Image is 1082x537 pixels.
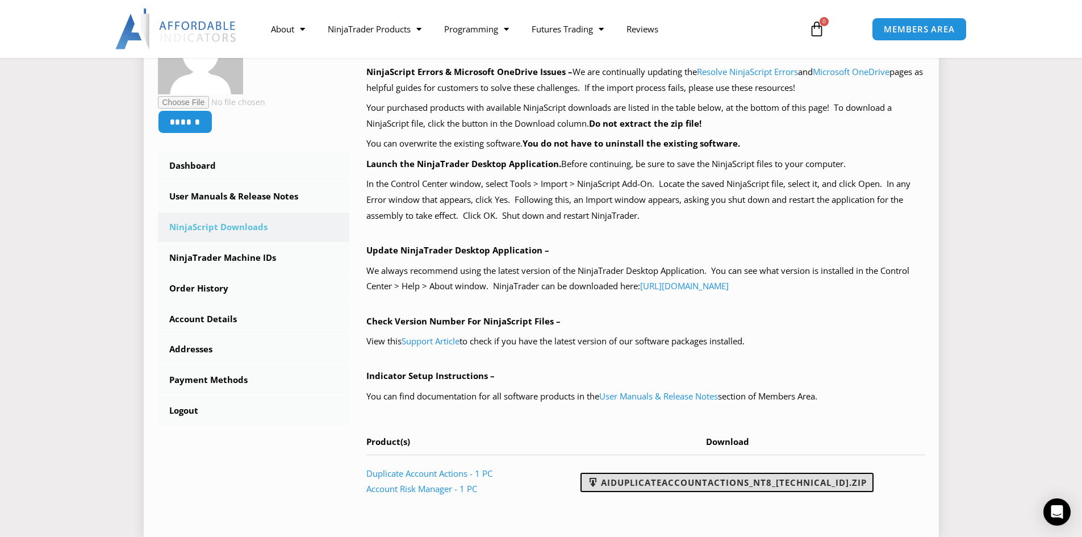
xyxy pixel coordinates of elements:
p: Before continuing, be sure to save the NinjaScript files to your computer. [366,156,925,172]
a: Duplicate Account Actions - 1 PC [366,468,492,479]
a: NinjaTrader Machine IDs [158,243,350,273]
a: Payment Methods [158,365,350,395]
span: Product(s) [366,436,410,447]
a: Account Risk Manager - 1 PC [366,483,477,494]
b: You do not have to uninstall the existing software. [523,138,740,149]
p: We always recommend using the latest version of the NinjaTrader Desktop Application. You can see ... [366,263,925,295]
a: Futures Trading [520,16,615,42]
span: 0 [820,17,829,26]
a: Dashboard [158,151,350,181]
b: NinjaScript Errors & Microsoft OneDrive Issues – [366,66,573,77]
p: Your purchased products with available NinjaScript downloads are listed in the table below, at th... [366,100,925,132]
a: NinjaScript Downloads [158,213,350,242]
p: You can find documentation for all software products in the section of Members Area. [366,389,925,405]
a: About [260,16,316,42]
p: We are continually updating the and pages as helpful guides for customers to solve these challeng... [366,64,925,96]
a: NinjaTrader Products [316,16,433,42]
b: Update NinjaTrader Desktop Application – [366,244,549,256]
a: AIDuplicateAccountActions_NT8_[TECHNICAL_ID].zip [580,473,874,492]
nav: Menu [260,16,796,42]
a: Addresses [158,335,350,364]
a: Support Article [402,335,459,347]
b: Launch the NinjaTrader Desktop Application. [366,158,561,169]
span: MEMBERS AREA [884,25,955,34]
a: Programming [433,16,520,42]
span: Download [706,436,749,447]
a: Resolve NinjaScript Errors [697,66,798,77]
a: User Manuals & Release Notes [599,390,718,402]
a: Order History [158,274,350,303]
p: In the Control Center window, select Tools > Import > NinjaScript Add-On. Locate the saved NinjaS... [366,176,925,224]
a: Microsoft OneDrive [813,66,889,77]
div: Open Intercom Messenger [1043,498,1071,526]
a: Logout [158,396,350,426]
a: MEMBERS AREA [872,18,967,41]
img: LogoAI | Affordable Indicators – NinjaTrader [115,9,237,49]
nav: Account pages [158,151,350,426]
a: Reviews [615,16,670,42]
p: You can overwrite the existing software. [366,136,925,152]
b: Indicator Setup Instructions – [366,370,495,381]
p: View this to check if you have the latest version of our software packages installed. [366,334,925,349]
a: User Manuals & Release Notes [158,182,350,211]
a: [URL][DOMAIN_NAME] [640,280,729,292]
b: Do not extract the zip file! [589,118,701,129]
a: Account Details [158,305,350,334]
a: 0 [792,13,842,45]
b: Check Version Number For NinjaScript Files – [366,315,561,327]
